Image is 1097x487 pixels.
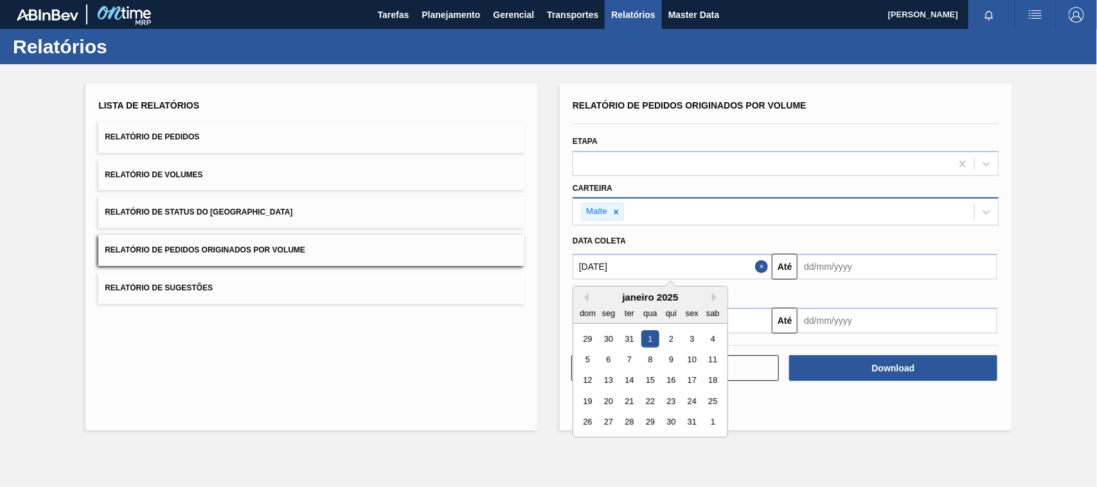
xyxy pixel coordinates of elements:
[663,372,680,389] div: Choose quinta-feira, 16 de janeiro de 2025
[641,393,659,410] div: Choose quarta-feira, 22 de janeiro de 2025
[17,9,78,21] img: TNhmsLtSVTkK8tSr43FrP2fwEKptu5GPRR3wAAAABJRU5ErkJggg==
[1069,7,1084,22] img: Logout
[704,305,722,322] div: sab
[755,254,772,279] button: Close
[704,393,722,410] div: Choose sábado, 25 de janeiro de 2025
[683,305,700,322] div: sex
[704,372,722,389] div: Choose sábado, 18 de janeiro de 2025
[798,254,997,279] input: dd/mm/yyyy
[422,7,480,22] span: Planejamento
[968,6,1010,24] button: Notificações
[641,351,659,368] div: Choose quarta-feira, 8 de janeiro de 2025
[668,7,719,22] span: Master Data
[98,121,524,153] button: Relatório de Pedidos
[621,372,638,389] div: Choose terça-feira, 14 de janeiro de 2025
[683,330,700,348] div: Choose sexta-feira, 3 de janeiro de 2025
[641,414,659,431] div: Choose quarta-feira, 29 de janeiro de 2025
[494,7,535,22] span: Gerencial
[663,393,680,410] div: Choose quinta-feira, 23 de janeiro de 2025
[378,7,409,22] span: Tarefas
[641,305,659,322] div: qua
[683,372,700,389] div: Choose sexta-feira, 17 de janeiro de 2025
[600,351,618,368] div: Choose segunda-feira, 6 de janeiro de 2025
[573,137,598,146] label: Etapa
[683,351,700,368] div: Choose sexta-feira, 10 de janeiro de 2025
[105,208,292,217] span: Relatório de Status do [GEOGRAPHIC_DATA]
[621,330,638,348] div: Choose terça-feira, 31 de dezembro de 2024
[573,254,772,279] input: dd/mm/yyyy
[663,414,680,431] div: Choose quinta-feira, 30 de janeiro de 2025
[621,393,638,410] div: Choose terça-feira, 21 de janeiro de 2025
[611,7,655,22] span: Relatórios
[13,39,241,54] h1: Relatórios
[641,330,659,348] div: Choose quarta-feira, 1 de janeiro de 2025
[621,305,638,322] div: ter
[573,100,807,111] span: Relatório de Pedidos Originados por Volume
[600,372,618,389] div: Choose segunda-feira, 13 de janeiro de 2025
[663,351,680,368] div: Choose quinta-feira, 9 de janeiro de 2025
[105,170,202,179] span: Relatório de Volumes
[600,414,618,431] div: Choose segunda-feira, 27 de janeiro de 2025
[712,293,721,302] button: Next Month
[573,184,612,193] label: Carteira
[580,293,589,302] button: Previous Month
[571,355,779,381] button: Limpar
[641,372,659,389] div: Choose quarta-feira, 15 de janeiro de 2025
[579,414,596,431] div: Choose domingo, 26 de janeiro de 2025
[663,305,680,322] div: qui
[600,330,618,348] div: Choose segunda-feira, 30 de dezembro de 2024
[798,308,997,333] input: dd/mm/yyyy
[789,355,997,381] button: Download
[704,351,722,368] div: Choose sábado, 11 de janeiro de 2025
[600,305,618,322] div: seg
[105,283,213,292] span: Relatório de Sugestões
[573,236,626,245] span: Data coleta
[579,330,596,348] div: Choose domingo, 29 de dezembro de 2024
[621,414,638,431] div: Choose terça-feira, 28 de janeiro de 2025
[98,159,524,191] button: Relatório de Volumes
[600,393,618,410] div: Choose segunda-feira, 20 de janeiro de 2025
[579,393,596,410] div: Choose domingo, 19 de janeiro de 2025
[772,254,798,279] button: Até
[98,235,524,266] button: Relatório de Pedidos Originados por Volume
[704,414,722,431] div: Choose sábado, 1 de fevereiro de 2025
[98,100,199,111] span: Lista de Relatórios
[772,308,798,333] button: Até
[105,132,199,141] span: Relatório de Pedidos
[683,414,700,431] div: Choose sexta-feira, 31 de janeiro de 2025
[582,204,609,220] div: Malte
[105,245,305,254] span: Relatório de Pedidos Originados por Volume
[683,393,700,410] div: Choose sexta-feira, 24 de janeiro de 2025
[98,197,524,228] button: Relatório de Status do [GEOGRAPHIC_DATA]
[1028,7,1043,22] img: userActions
[704,330,722,348] div: Choose sábado, 4 de janeiro de 2025
[98,272,524,304] button: Relatório de Sugestões
[579,351,596,368] div: Choose domingo, 5 de janeiro de 2025
[663,330,680,348] div: Choose quinta-feira, 2 de janeiro de 2025
[577,328,723,432] div: month 2025-01
[547,7,598,22] span: Transportes
[621,351,638,368] div: Choose terça-feira, 7 de janeiro de 2025
[573,292,727,303] div: janeiro 2025
[579,305,596,322] div: dom
[579,372,596,389] div: Choose domingo, 12 de janeiro de 2025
